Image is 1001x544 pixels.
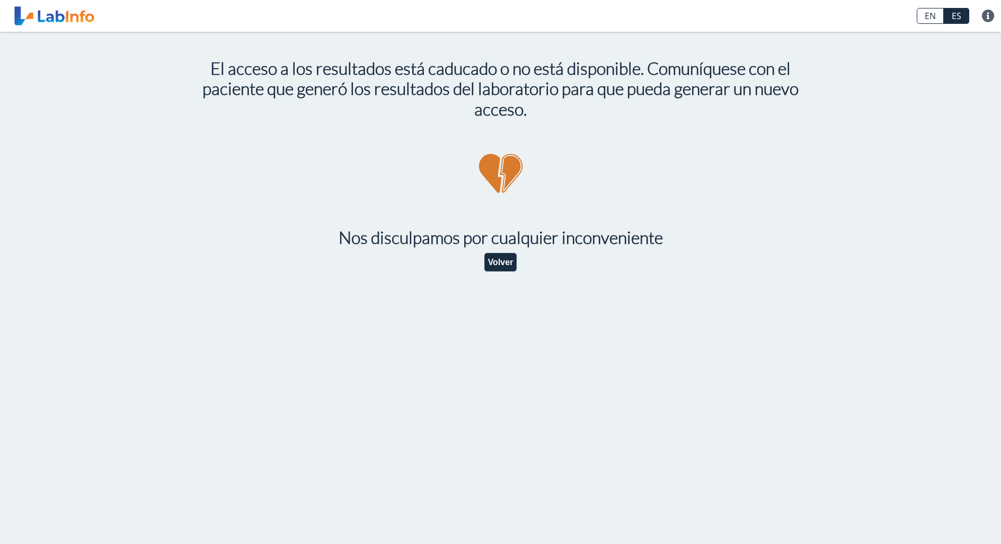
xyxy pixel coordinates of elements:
[907,503,989,532] iframe: Help widget launcher
[944,8,969,24] a: ES
[917,8,944,24] a: EN
[199,58,803,119] h1: El acceso a los resultados está caducado o no está disponible. Comuníquese con el paciente que ge...
[484,253,517,271] button: Volver
[199,227,803,248] h1: Nos disculpamos por cualquier inconveniente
